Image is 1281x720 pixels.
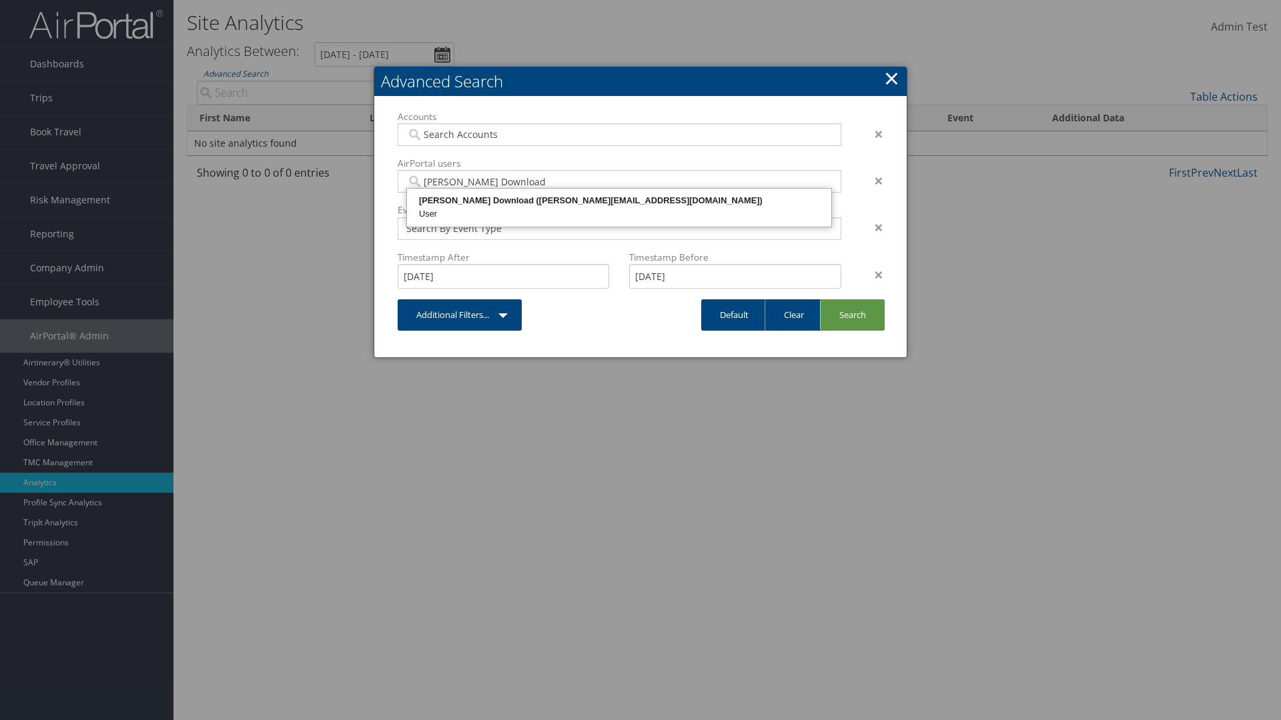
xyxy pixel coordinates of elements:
div: [PERSON_NAME] Download ([PERSON_NAME][EMAIL_ADDRESS][DOMAIN_NAME]) [409,194,829,207]
a: Close [884,65,899,91]
a: Default [701,299,767,331]
label: Timestamp Before [629,251,841,264]
div: × [851,267,893,283]
a: Additional Filters... [398,299,522,331]
input: Search Accounts [406,175,832,188]
div: × [851,173,893,189]
h2: Advanced Search [374,67,907,96]
div: × [851,219,893,235]
a: Search [820,299,885,331]
div: × [851,126,893,142]
label: Timestamp After [398,251,609,264]
label: Events [398,203,841,217]
div: User [409,207,829,221]
a: Clear [765,299,823,331]
input: Search Accounts [406,128,832,141]
label: AirPortal users [398,157,841,170]
input: Search By Event Type [406,222,832,235]
label: Accounts [398,110,841,123]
